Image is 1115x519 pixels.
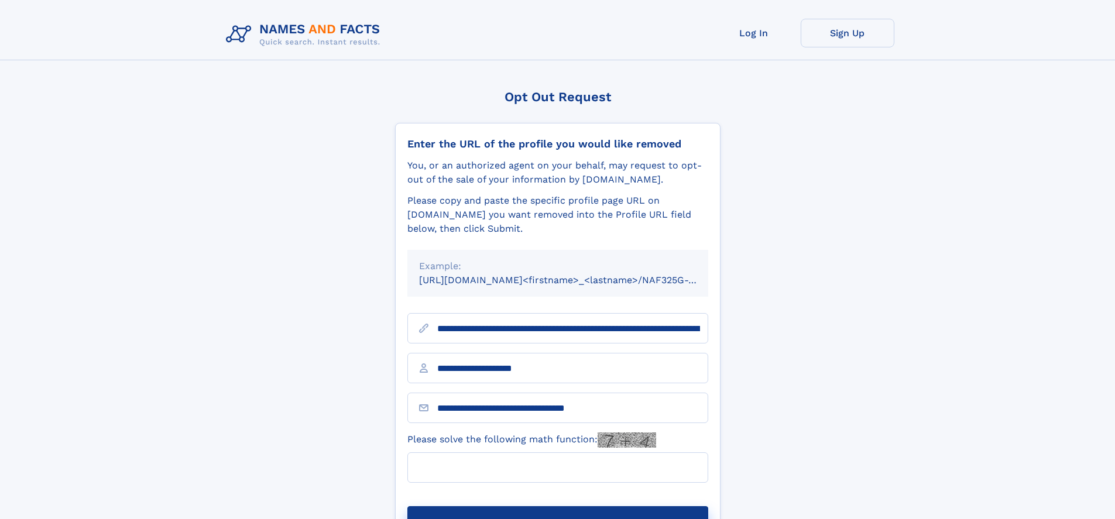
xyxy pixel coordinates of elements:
[407,194,708,236] div: Please copy and paste the specific profile page URL on [DOMAIN_NAME] you want removed into the Pr...
[221,19,390,50] img: Logo Names and Facts
[707,19,801,47] a: Log In
[419,259,697,273] div: Example:
[801,19,894,47] a: Sign Up
[407,138,708,150] div: Enter the URL of the profile you would like removed
[407,159,708,187] div: You, or an authorized agent on your behalf, may request to opt-out of the sale of your informatio...
[395,90,721,104] div: Opt Out Request
[407,432,656,448] label: Please solve the following math function:
[419,274,730,286] small: [URL][DOMAIN_NAME]<firstname>_<lastname>/NAF325G-xxxxxxxx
